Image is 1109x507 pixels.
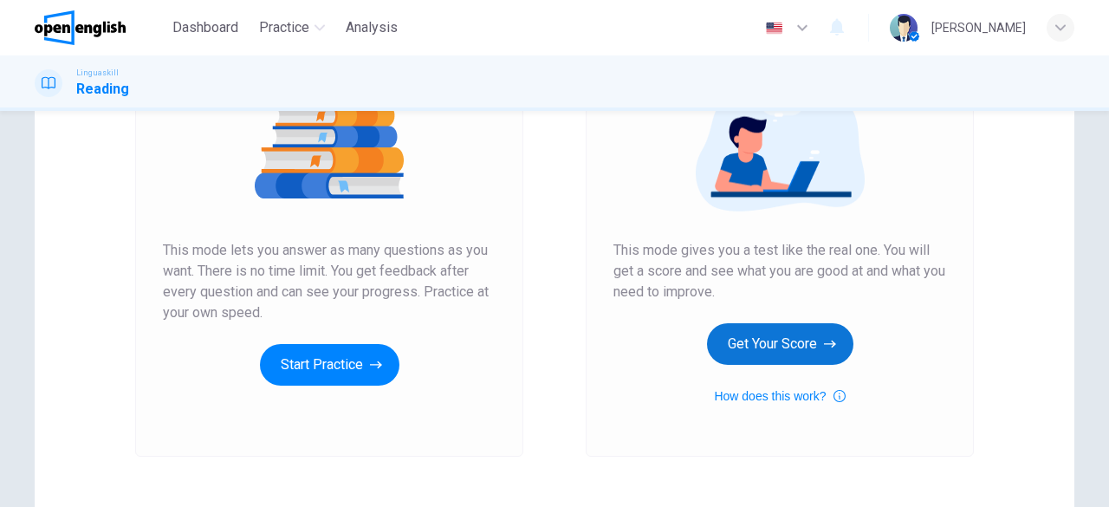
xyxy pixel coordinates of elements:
[931,17,1026,38] div: [PERSON_NAME]
[76,79,129,100] h1: Reading
[35,10,165,45] a: OpenEnglish logo
[763,22,785,35] img: en
[714,386,845,406] button: How does this work?
[76,67,119,79] span: Linguaskill
[339,12,405,43] button: Analysis
[890,14,918,42] img: Profile picture
[163,240,496,323] span: This mode lets you answer as many questions as you want. There is no time limit. You get feedback...
[613,240,946,302] span: This mode gives you a test like the real one. You will get a score and see what you are good at a...
[252,12,332,43] button: Practice
[260,344,399,386] button: Start Practice
[35,10,126,45] img: OpenEnglish logo
[346,17,398,38] span: Analysis
[172,17,238,38] span: Dashboard
[707,323,853,365] button: Get Your Score
[165,12,245,43] button: Dashboard
[259,17,309,38] span: Practice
